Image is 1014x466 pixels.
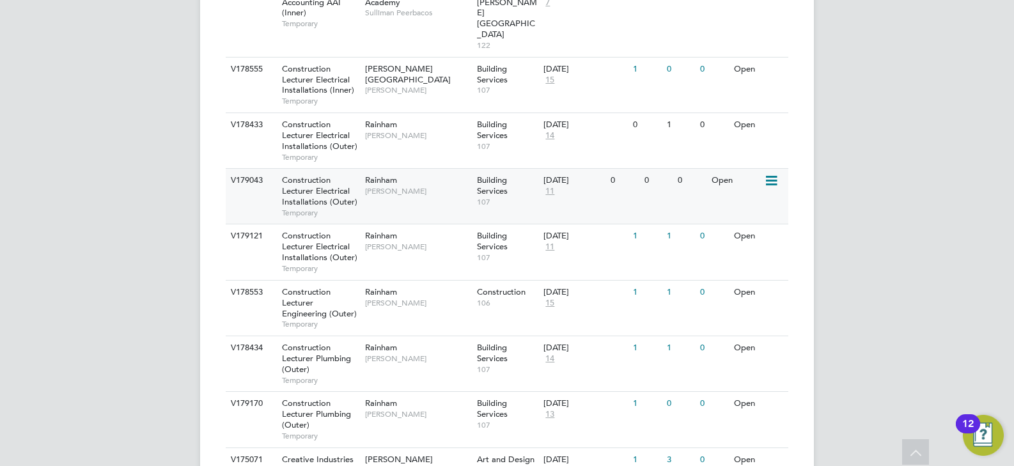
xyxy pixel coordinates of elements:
[282,398,351,430] span: Construction Lecturer Plumbing (Outer)
[962,424,974,440] div: 12
[630,58,663,81] div: 1
[282,19,359,29] span: Temporary
[543,75,556,86] span: 15
[477,175,508,196] span: Building Services
[731,336,786,360] div: Open
[228,58,272,81] div: V178555
[477,342,508,364] span: Building Services
[630,392,663,416] div: 1
[543,343,627,353] div: [DATE]
[477,197,538,207] span: 107
[365,353,471,364] span: [PERSON_NAME]
[365,342,397,353] span: Rainham
[228,169,272,192] div: V179043
[365,398,397,408] span: Rainham
[365,298,471,308] span: [PERSON_NAME]
[641,169,675,192] div: 0
[365,8,471,18] span: Sulliman Peerbacos
[543,454,627,465] div: [DATE]
[543,398,627,409] div: [DATE]
[282,119,357,151] span: Construction Lecturer Electrical Installations (Outer)
[630,281,663,304] div: 1
[365,63,451,85] span: [PERSON_NAME][GEOGRAPHIC_DATA]
[477,398,508,419] span: Building Services
[543,298,556,309] span: 15
[543,242,556,252] span: 11
[282,375,359,385] span: Temporary
[675,169,708,192] div: 0
[365,230,397,241] span: Rainham
[664,281,697,304] div: 1
[365,242,471,252] span: [PERSON_NAME]
[543,120,627,130] div: [DATE]
[365,85,471,95] span: [PERSON_NAME]
[228,281,272,304] div: V178553
[963,415,1004,456] button: Open Resource Center, 12 new notifications
[697,113,730,137] div: 0
[543,353,556,364] span: 14
[365,119,397,130] span: Rainham
[282,263,359,274] span: Temporary
[477,364,538,375] span: 107
[282,96,359,106] span: Temporary
[477,230,508,252] span: Building Services
[365,186,471,196] span: [PERSON_NAME]
[365,286,397,297] span: Rainham
[365,130,471,141] span: [PERSON_NAME]
[731,58,786,81] div: Open
[543,130,556,141] span: 14
[477,420,538,430] span: 107
[731,281,786,304] div: Open
[477,63,508,85] span: Building Services
[282,175,357,207] span: Construction Lecturer Electrical Installations (Outer)
[664,113,697,137] div: 1
[697,392,730,416] div: 0
[630,336,663,360] div: 1
[731,392,786,416] div: Open
[543,231,627,242] div: [DATE]
[697,224,730,248] div: 0
[282,342,351,375] span: Construction Lecturer Plumbing (Outer)
[630,224,663,248] div: 1
[228,336,272,360] div: V178434
[664,336,697,360] div: 1
[543,175,604,186] div: [DATE]
[282,230,357,263] span: Construction Lecturer Electrical Installations (Outer)
[365,175,397,185] span: Rainham
[543,186,556,197] span: 11
[731,224,786,248] div: Open
[664,58,697,81] div: 0
[477,85,538,95] span: 107
[477,454,534,465] span: Art and Design
[477,286,526,297] span: Construction
[282,286,357,319] span: Construction Lecturer Engineering (Outer)
[282,319,359,329] span: Temporary
[477,252,538,263] span: 107
[228,224,272,248] div: V179121
[630,113,663,137] div: 0
[477,298,538,308] span: 106
[228,113,272,137] div: V178433
[607,169,641,192] div: 0
[228,392,272,416] div: V179170
[543,409,556,420] span: 13
[697,58,730,81] div: 0
[282,431,359,441] span: Temporary
[731,113,786,137] div: Open
[543,64,627,75] div: [DATE]
[282,63,354,96] span: Construction Lecturer Electrical Installations (Inner)
[477,119,508,141] span: Building Services
[282,152,359,162] span: Temporary
[282,208,359,218] span: Temporary
[664,224,697,248] div: 1
[365,409,471,419] span: [PERSON_NAME]
[697,336,730,360] div: 0
[664,392,697,416] div: 0
[477,141,538,151] span: 107
[543,287,627,298] div: [DATE]
[477,40,538,50] span: 122
[708,169,764,192] div: Open
[697,281,730,304] div: 0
